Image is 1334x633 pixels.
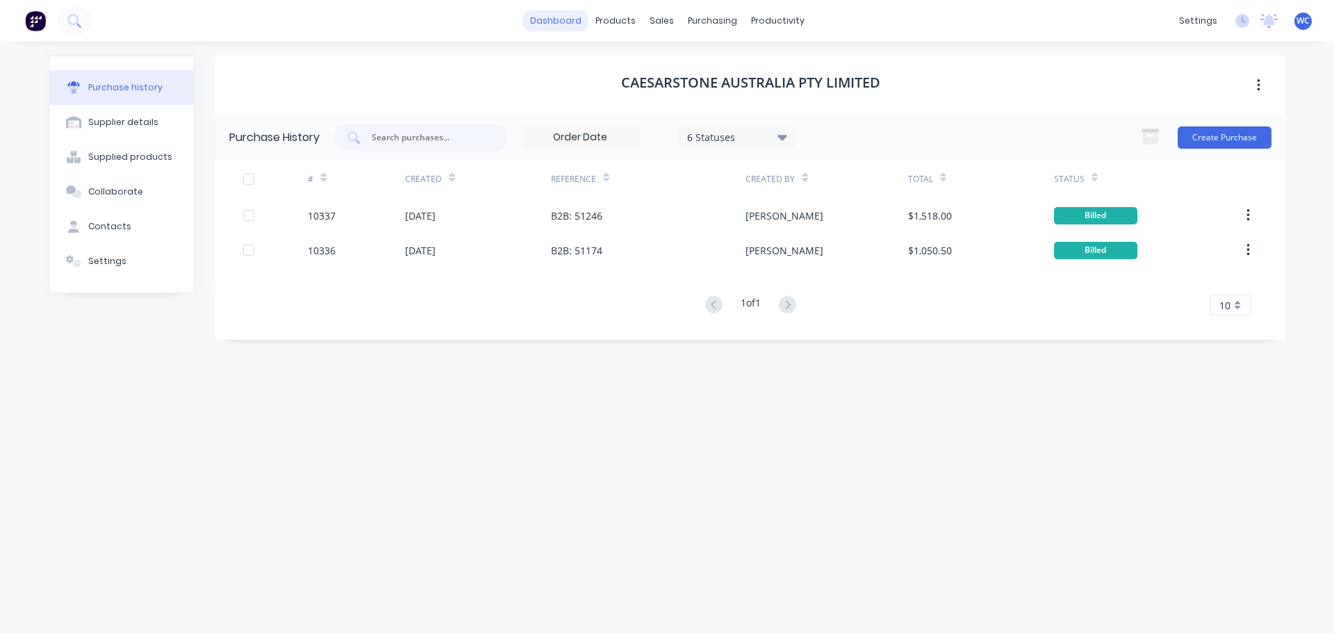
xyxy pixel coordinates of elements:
[746,243,823,258] div: [PERSON_NAME]
[746,173,795,186] div: Created By
[49,209,194,244] button: Contacts
[88,186,143,198] div: Collaborate
[744,10,812,31] div: productivity
[621,74,880,91] h1: Caesarstone Australia Pty Limited
[746,208,823,223] div: [PERSON_NAME]
[88,151,172,163] div: Supplied products
[308,208,336,223] div: 10337
[1054,242,1137,259] div: Billed
[370,131,486,145] input: Search purchases...
[25,10,46,31] img: Factory
[229,129,320,146] div: Purchase History
[88,220,131,233] div: Contacts
[49,105,194,140] button: Supplier details
[1296,15,1310,27] span: WC
[405,243,436,258] div: [DATE]
[522,127,639,148] input: Order Date
[551,173,596,186] div: Reference
[588,10,643,31] div: products
[1178,126,1271,149] button: Create Purchase
[88,116,158,129] div: Supplier details
[88,255,126,268] div: Settings
[308,173,313,186] div: #
[405,208,436,223] div: [DATE]
[49,140,194,174] button: Supplied products
[49,244,194,279] button: Settings
[308,243,336,258] div: 10336
[551,243,602,258] div: B2B: 51174
[741,295,761,315] div: 1 of 1
[49,70,194,105] button: Purchase history
[551,208,602,223] div: B2B: 51246
[1054,207,1137,224] div: Billed
[405,173,442,186] div: Created
[1054,173,1085,186] div: Status
[523,10,588,31] a: dashboard
[687,129,787,144] div: 6 Statuses
[49,174,194,209] button: Collaborate
[681,10,744,31] div: purchasing
[908,243,952,258] div: $1,050.50
[908,173,933,186] div: Total
[908,208,952,223] div: $1,518.00
[1172,10,1224,31] div: settings
[643,10,681,31] div: sales
[1219,298,1230,313] span: 10
[88,81,163,94] div: Purchase history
